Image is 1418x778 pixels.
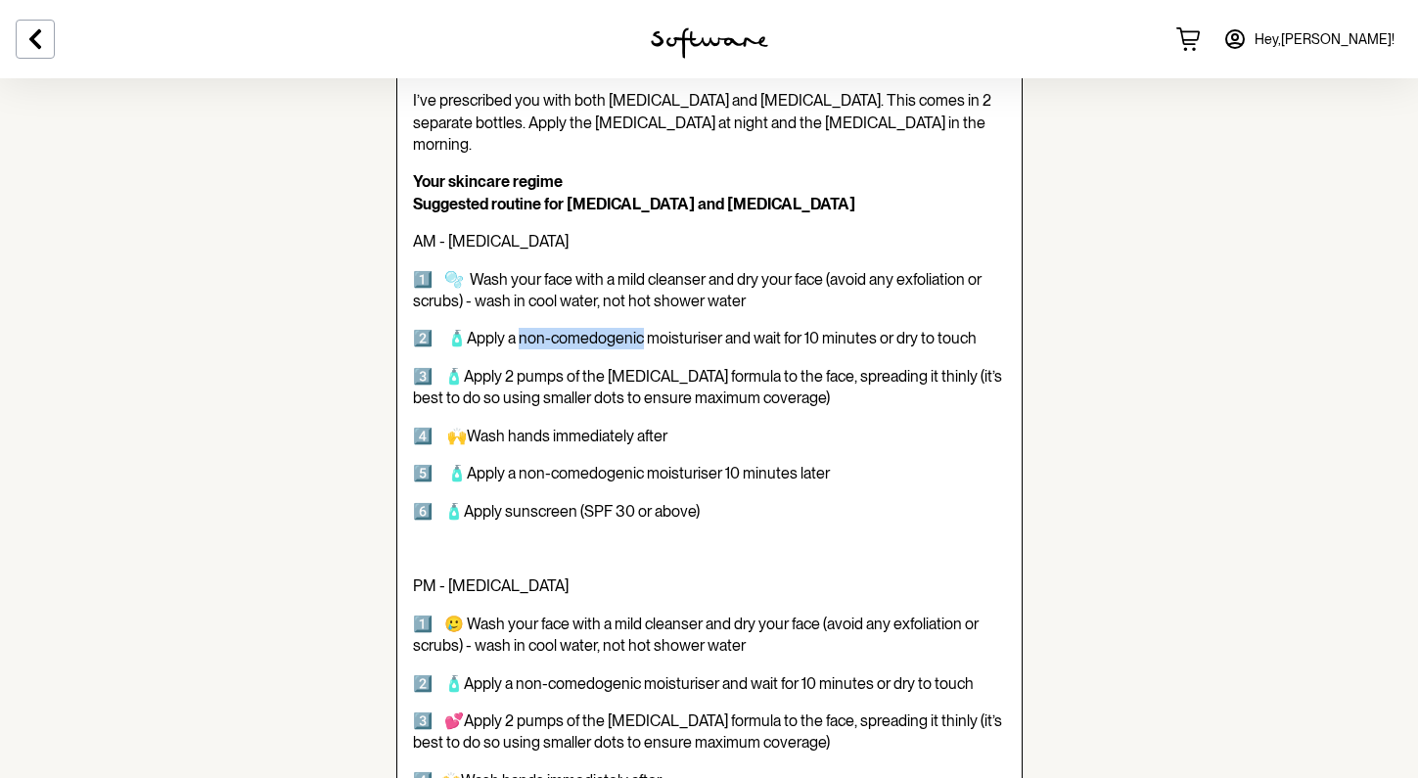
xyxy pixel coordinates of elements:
a: Hey,[PERSON_NAME]! [1212,16,1406,63]
strong: Your skincare regime [413,172,563,191]
span: 4️⃣ 🙌Wash hands immediately after [413,427,667,445]
span: 6️⃣ 🧴Apply sunscreen (SPF 30 or above) [413,502,700,521]
span: 2️⃣ 🧴Apply a non-comedogenic moisturiser and wait for 10 minutes or dry to touch [413,329,977,347]
span: 3️⃣ 🧴Apply 2 pumps of the [MEDICAL_DATA] formula to the face, spreading it thinly (it’s best to d... [413,367,1002,407]
span: 1️⃣ 🫧 Wash your face with a mild cleanser and dry your face (avoid any exfoliation or scrubs) - w... [413,270,982,310]
span: PM - [MEDICAL_DATA] [413,576,569,595]
span: 2️⃣ 🧴Apply a non-comedogenic moisturiser and wait for 10 minutes or dry to touch [413,674,974,693]
strong: Suggested routine for [MEDICAL_DATA] and [MEDICAL_DATA] [413,195,855,213]
img: software logo [651,27,768,59]
span: I’ve prescribed you with both [MEDICAL_DATA] and [MEDICAL_DATA]. This comes in 2 separate bottles... [413,91,991,154]
span: 1️⃣ 🥲 Wash your face with a mild cleanser and dry your face (avoid any exfoliation or scrubs) - w... [413,615,979,655]
span: AM - [MEDICAL_DATA] [413,232,569,251]
span: 5️⃣ 🧴Apply a non-comedogenic moisturiser 10 minutes later [413,464,830,482]
span: Hey, [PERSON_NAME] ! [1255,31,1395,48]
span: 3️⃣ 💕Apply 2 pumps of the [MEDICAL_DATA] formula to the face, spreading it thinly (it’s best to d... [413,711,1002,752]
